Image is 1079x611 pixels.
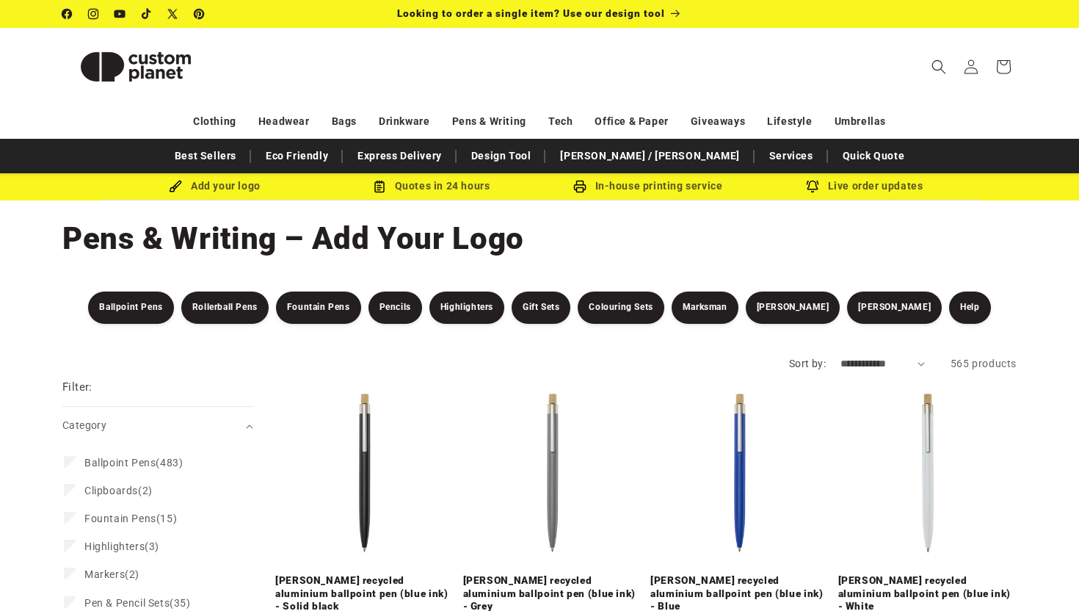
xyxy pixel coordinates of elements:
[169,180,182,193] img: Brush Icon
[84,512,177,525] span: (15)
[539,177,756,195] div: In-house printing service
[923,51,955,83] summary: Search
[746,292,840,324] a: [PERSON_NAME]
[62,419,106,431] span: Category
[258,109,310,134] a: Headwear
[84,485,138,496] span: Clipboards
[323,177,539,195] div: Quotes in 24 hours
[672,292,738,324] a: Marksman
[57,28,215,105] a: Custom Planet
[84,484,153,497] span: (2)
[464,143,539,169] a: Design Tool
[167,143,244,169] a: Best Sellers
[62,379,92,396] h2: Filter:
[847,292,942,324] a: [PERSON_NAME]
[756,177,973,195] div: Live order updates
[84,568,125,580] span: Markers
[62,34,209,100] img: Custom Planet
[548,109,573,134] a: Tech
[84,456,183,469] span: (483)
[691,109,745,134] a: Giveaways
[573,180,586,193] img: In-house printing
[806,180,819,193] img: Order updates
[181,292,269,324] a: Rollerball Pens
[84,596,191,610] span: (35)
[429,292,504,324] a: Highlighters
[84,457,156,469] span: Ballpoint Pens
[33,292,1046,324] nav: Pens & Writing Filters
[84,540,159,553] span: (3)
[762,143,821,169] a: Services
[84,597,170,609] span: Pen & Pencil Sets
[62,219,1017,258] h1: Pens & Writing – Add Your Logo
[452,109,526,134] a: Pens & Writing
[951,358,1017,369] span: 565 products
[512,292,570,324] a: Gift Sets
[553,143,746,169] a: [PERSON_NAME] / [PERSON_NAME]
[397,7,665,19] span: Looking to order a single item? Use our design tool
[84,568,139,581] span: (2)
[350,143,449,169] a: Express Delivery
[332,109,357,134] a: Bags
[835,143,912,169] a: Quick Quote
[62,407,253,444] summary: Category (0 selected)
[106,177,323,195] div: Add your logo
[193,109,236,134] a: Clothing
[578,292,664,324] a: Colouring Sets
[767,109,812,134] a: Lifestyle
[373,180,386,193] img: Order Updates Icon
[595,109,668,134] a: Office & Paper
[84,540,145,552] span: Highlighters
[789,358,826,369] label: Sort by:
[276,292,361,324] a: Fountain Pens
[949,292,990,324] a: Help
[88,292,173,324] a: Ballpoint Pens
[379,109,429,134] a: Drinkware
[368,292,422,324] a: Pencils
[835,109,886,134] a: Umbrellas
[258,143,335,169] a: Eco Friendly
[84,513,156,524] span: Fountain Pens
